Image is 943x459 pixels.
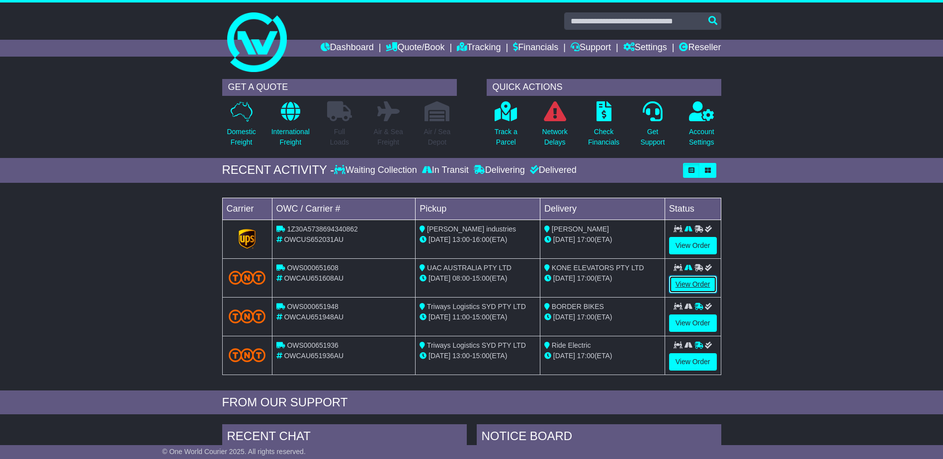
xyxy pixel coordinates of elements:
[229,309,266,323] img: TNT_Domestic.png
[272,198,416,220] td: OWC / Carrier #
[452,274,470,282] span: 08:00
[577,352,595,360] span: 17:00
[623,40,667,57] a: Settings
[327,127,352,148] p: Full Loads
[229,271,266,284] img: TNT_Domestic.png
[552,341,591,349] span: Ride Electric
[577,313,595,321] span: 17:00
[420,351,536,361] div: - (ETA)
[222,79,457,96] div: GET A QUOTE
[544,234,661,245] div: (ETA)
[284,274,343,282] span: OWCAU651608AU
[472,313,490,321] span: 15:00
[477,424,721,451] div: NOTICE BOARD
[226,101,256,153] a: DomesticFreight
[679,40,721,57] a: Reseller
[640,127,665,148] p: Get Support
[222,424,467,451] div: RECENT CHAT
[429,352,450,360] span: [DATE]
[472,352,490,360] span: 15:00
[494,101,518,153] a: Track aParcel
[420,165,471,176] div: In Transit
[688,101,715,153] a: AccountSettings
[420,273,536,284] div: - (ETA)
[427,341,526,349] span: Triways Logistics SYD PTY LTD
[542,127,567,148] p: Network Delays
[222,395,721,410] div: FROM OUR SUPPORT
[544,312,661,322] div: (ETA)
[544,351,661,361] div: (ETA)
[472,235,490,243] span: 16:00
[271,101,310,153] a: InternationalFreight
[287,264,339,272] span: OWS000651608
[239,229,256,249] img: GetCarrierServiceLogo
[669,314,717,332] a: View Order
[527,165,577,176] div: Delivered
[162,448,306,456] span: © One World Courier 2025. All rights reserved.
[429,235,450,243] span: [DATE]
[452,352,470,360] span: 13:00
[669,237,717,254] a: View Order
[271,127,310,148] p: International Freight
[577,235,595,243] span: 17:00
[287,341,339,349] span: OWS000651936
[552,264,644,272] span: KONE ELEVATORS PTY LTD
[513,40,558,57] a: Financials
[640,101,665,153] a: GetSupport
[420,312,536,322] div: - (ETA)
[457,40,501,57] a: Tracking
[472,274,490,282] span: 15:00
[420,234,536,245] div: - (ETA)
[665,198,721,220] td: Status
[669,353,717,371] a: View Order
[287,225,357,233] span: 1Z30A5738694340862
[222,163,335,177] div: RECENT ACTIVITY -
[669,276,717,293] a: View Order
[284,313,343,321] span: OWCAU651948AU
[222,198,272,220] td: Carrier
[424,127,451,148] p: Air / Sea Depot
[284,235,343,243] span: OWCUS652031AU
[452,235,470,243] span: 13:00
[334,165,419,176] div: Waiting Collection
[227,127,256,148] p: Domestic Freight
[416,198,540,220] td: Pickup
[553,274,575,282] span: [DATE]
[386,40,444,57] a: Quote/Book
[588,101,620,153] a: CheckFinancials
[553,352,575,360] span: [DATE]
[541,101,568,153] a: NetworkDelays
[452,313,470,321] span: 11:00
[552,303,604,310] span: BORDER BIKES
[495,127,517,148] p: Track a Parcel
[487,79,721,96] div: QUICK ACTIONS
[553,235,575,243] span: [DATE]
[427,303,526,310] span: Triways Logistics SYD PTY LTD
[540,198,665,220] td: Delivery
[553,313,575,321] span: [DATE]
[284,352,343,360] span: OWCAU651936AU
[588,127,619,148] p: Check Financials
[321,40,374,57] a: Dashboard
[427,225,516,233] span: [PERSON_NAME] industries
[689,127,714,148] p: Account Settings
[577,274,595,282] span: 17:00
[429,274,450,282] span: [DATE]
[552,225,609,233] span: [PERSON_NAME]
[229,348,266,362] img: TNT_Domestic.png
[287,303,339,310] span: OWS000651948
[374,127,403,148] p: Air & Sea Freight
[429,313,450,321] span: [DATE]
[571,40,611,57] a: Support
[544,273,661,284] div: (ETA)
[427,264,512,272] span: UAC AUSTRALIA PTY LTD
[471,165,527,176] div: Delivering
